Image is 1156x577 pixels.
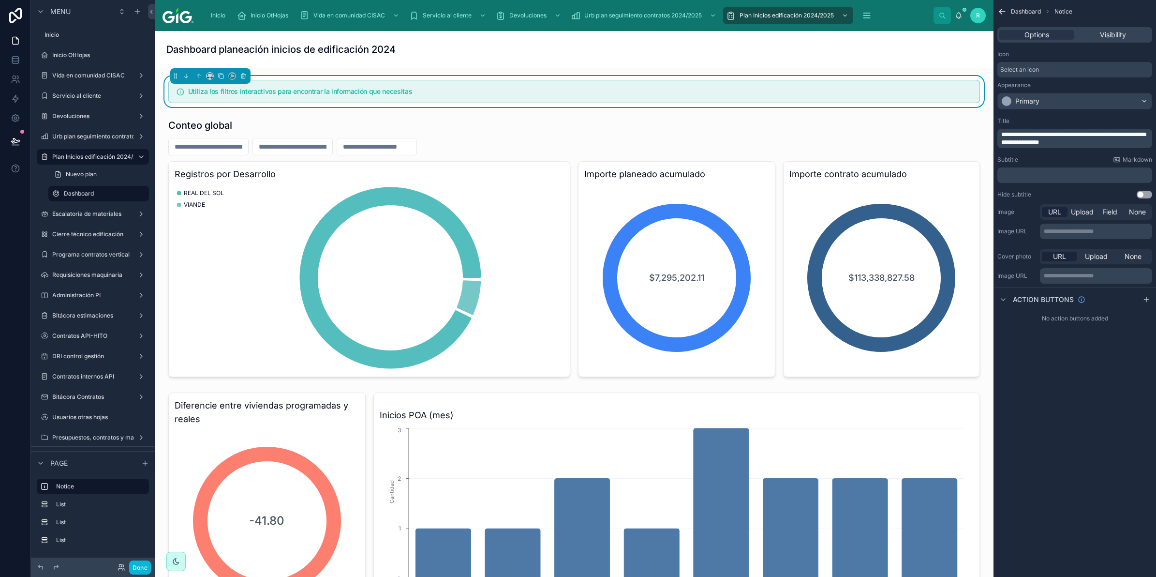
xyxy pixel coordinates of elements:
[52,210,133,218] label: Escalatoria de materiales
[584,12,702,19] span: Urb plan seguimiento contratos 2024/2025
[37,149,149,165] a: Plan Inicios edificación 2024/2025
[997,191,1031,198] label: Hide subtitle
[37,247,149,262] a: Programa contratos vertical
[723,7,853,24] a: Plan Inicios edificación 2024/2025
[211,12,225,19] span: Inicio
[37,308,149,323] a: Bitácora estimaciones
[52,413,147,421] label: Usuarios otras hojas
[997,156,1018,164] label: Subtitle
[37,369,149,384] a: Contratos internos API
[52,112,133,120] label: Devoluciones
[52,230,133,238] label: Cierre técnico edificación
[997,208,1036,216] label: Image
[313,12,385,19] span: Vida en comunidad CISAC
[37,227,149,242] a: Cierre técnico edificación
[1015,96,1039,106] div: Primary
[52,352,133,360] label: DRI control gestión
[52,92,133,100] label: Servicio al cliente
[52,434,154,441] label: Presupuestos, contratos y materiales
[251,12,288,19] span: Inicio OtHojas
[406,7,491,24] a: Servicio al cliente
[37,349,149,364] a: DRI control gestión
[1053,252,1066,261] span: URL
[56,501,145,508] label: List
[52,153,147,161] label: Plan Inicios edificación 2024/2025
[52,312,133,319] label: Bitácora estimaciones
[48,167,149,182] a: Nuevo plan
[1123,156,1152,164] span: Markdown
[1011,8,1041,15] span: Dashboard
[1040,224,1152,239] div: scrollable content
[1071,207,1094,217] span: Upload
[423,12,472,19] span: Servicio al cliente
[201,5,934,26] div: scrollable content
[52,271,133,279] label: Requisiciones maquinaria
[37,328,149,344] a: Contratos API-HITO
[997,81,1031,89] label: Appearance
[37,288,149,303] a: Administración PI
[52,373,133,380] label: Contratos internos API
[52,72,133,79] label: Vida en comunidad CISAC
[1102,207,1117,217] span: Field
[56,536,145,544] label: List
[44,31,147,39] label: Inicio
[1000,66,1039,74] span: Select an icon
[1113,156,1152,164] a: Markdown
[997,129,1152,148] div: scrollable content
[1125,252,1141,261] span: None
[64,190,143,197] label: Dashboard
[56,483,141,490] label: Notice
[37,108,149,124] a: Devoluciones
[568,7,721,24] a: Urb plan seguimiento contratos 2024/2025
[52,291,133,299] label: Administración PI
[129,561,151,575] button: Done
[52,251,133,258] label: Programa contratos vertical
[1013,295,1074,304] span: Action buttons
[31,474,155,558] div: scrollable content
[56,518,145,526] label: List
[37,129,149,144] a: Urb plan seguimiento contratos 2024/2025
[509,12,547,19] span: Devoluciones
[740,12,834,19] span: Plan Inicios edificación 2024/2025
[48,186,149,201] a: Dashboard
[52,332,133,340] label: Contratos API-HITO
[976,12,980,19] span: R
[52,393,133,401] label: Bitácora Contratos
[1085,252,1108,261] span: Upload
[997,93,1152,109] button: Primary
[1040,268,1152,284] div: scrollable content
[37,88,149,104] a: Servicio al cliente
[37,410,149,425] a: Usuarios otras hojas
[52,133,170,140] label: Urb plan seguimiento contratos 2024/2025
[66,170,97,178] span: Nuevo plan
[166,43,396,56] h1: Dashboard planeación inicios de edificación 2024
[493,7,566,24] a: Devoluciones
[163,8,193,23] img: App logo
[234,7,295,24] a: Inicio OtHojas
[997,167,1152,183] div: scrollable content
[50,458,68,468] span: Page
[37,68,149,83] a: Vida en comunidad CISAC
[52,51,147,59] label: Inicio OtHojas
[37,267,149,283] a: Requisiciones maquinaria
[997,272,1036,280] label: Image URL
[1054,8,1072,15] span: Notice
[188,88,972,95] h5: Utiliza los filtros interactivos para encontrar la información que necesitas
[1048,207,1061,217] span: URL
[1100,30,1126,40] span: Visibility
[1129,207,1146,217] span: None
[297,7,404,24] a: Vida en comunidad CISAC
[37,47,149,63] a: Inicio OtHojas
[997,50,1009,58] label: Icon
[37,206,149,222] a: Escalatoria de materiales
[997,117,1009,125] label: Title
[37,430,149,445] a: Presupuestos, contratos y materiales
[997,253,1036,260] label: Cover photo
[1024,30,1049,40] span: Options
[993,311,1156,326] div: No action buttons added
[37,389,149,405] a: Bitácora Contratos
[997,228,1036,235] label: Image URL
[50,7,71,16] span: Menu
